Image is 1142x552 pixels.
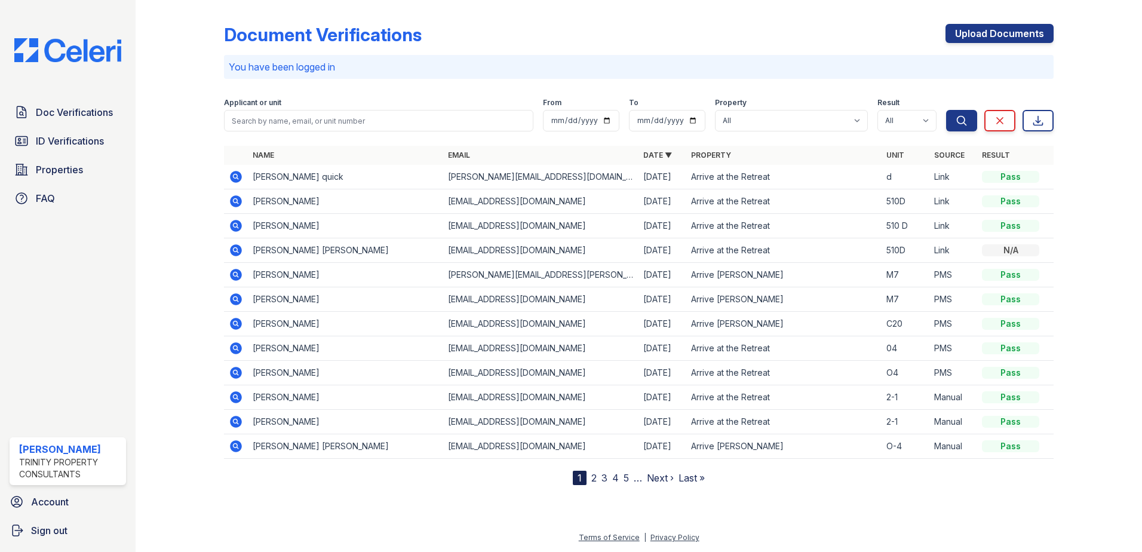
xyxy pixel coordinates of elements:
a: Privacy Policy [650,533,699,542]
a: ID Verifications [10,129,126,153]
div: [PERSON_NAME] [19,442,121,456]
td: [EMAIL_ADDRESS][DOMAIN_NAME] [443,361,638,385]
td: Arrive [PERSON_NAME] [686,263,882,287]
td: Arrive [PERSON_NAME] [686,287,882,312]
img: CE_Logo_Blue-a8612792a0a2168367f1c8372b55b34899dd931a85d93a1a3d3e32e68fde9ad4.png [5,38,131,62]
span: Account [31,495,69,509]
td: O4 [882,361,929,385]
div: Pass [982,318,1039,330]
td: [EMAIL_ADDRESS][DOMAIN_NAME] [443,385,638,410]
td: PMS [929,263,977,287]
div: Pass [982,367,1039,379]
a: Sign out [5,519,131,542]
td: 2-1 [882,385,929,410]
div: Pass [982,195,1039,207]
td: 04 [882,336,929,361]
input: Search by name, email, or unit number [224,110,533,131]
td: [EMAIL_ADDRESS][DOMAIN_NAME] [443,287,638,312]
td: d [882,165,929,189]
td: Arrive [PERSON_NAME] [686,312,882,336]
td: [PERSON_NAME][EMAIL_ADDRESS][DOMAIN_NAME] [443,165,638,189]
a: 4 [612,472,619,484]
td: Link [929,214,977,238]
a: Doc Verifications [10,100,126,124]
p: You have been logged in [229,60,1049,74]
td: [PERSON_NAME] [248,336,443,361]
span: FAQ [36,191,55,206]
td: [DATE] [638,165,686,189]
td: Arrive at the Retreat [686,238,882,263]
td: Manual [929,385,977,410]
span: ID Verifications [36,134,104,148]
td: 2-1 [882,410,929,434]
td: Arrive at the Retreat [686,410,882,434]
a: Source [934,151,965,160]
td: Arrive at the Retreat [686,189,882,214]
td: [DATE] [638,214,686,238]
td: [EMAIL_ADDRESS][DOMAIN_NAME] [443,189,638,214]
a: Upload Documents [945,24,1054,43]
a: Property [691,151,731,160]
td: M7 [882,263,929,287]
div: Pass [982,391,1039,403]
td: [PERSON_NAME] [248,263,443,287]
td: [DATE] [638,189,686,214]
td: [DATE] [638,263,686,287]
td: PMS [929,312,977,336]
td: Arrive at the Retreat [686,361,882,385]
a: Date ▼ [643,151,672,160]
label: To [629,98,638,108]
td: [EMAIL_ADDRESS][DOMAIN_NAME] [443,312,638,336]
label: Result [877,98,900,108]
td: 510D [882,238,929,263]
td: Link [929,189,977,214]
td: [PERSON_NAME][EMAIL_ADDRESS][PERSON_NAME][DOMAIN_NAME] [443,263,638,287]
td: [EMAIL_ADDRESS][DOMAIN_NAME] [443,434,638,459]
td: [DATE] [638,410,686,434]
a: 3 [601,472,607,484]
td: [DATE] [638,312,686,336]
td: 510D [882,189,929,214]
div: | [644,533,646,542]
div: Trinity Property Consultants [19,456,121,480]
a: Name [253,151,274,160]
a: Terms of Service [579,533,640,542]
td: [PERSON_NAME] [248,189,443,214]
div: Pass [982,171,1039,183]
span: … [634,471,642,485]
div: 1 [573,471,587,485]
label: From [543,98,561,108]
td: 510 D [882,214,929,238]
td: [PERSON_NAME] [248,361,443,385]
td: PMS [929,287,977,312]
td: [DATE] [638,434,686,459]
a: 2 [591,472,597,484]
td: [PERSON_NAME] [PERSON_NAME] [248,434,443,459]
td: [PERSON_NAME] [248,287,443,312]
a: Email [448,151,470,160]
td: [DATE] [638,238,686,263]
td: [EMAIL_ADDRESS][DOMAIN_NAME] [443,336,638,361]
div: Pass [982,293,1039,305]
a: Next › [647,472,674,484]
span: Sign out [31,523,67,538]
td: [PERSON_NAME] [248,214,443,238]
div: Pass [982,220,1039,232]
span: Properties [36,162,83,177]
td: [PERSON_NAME] [248,312,443,336]
td: [DATE] [638,361,686,385]
span: Doc Verifications [36,105,113,119]
td: [DATE] [638,385,686,410]
td: O-4 [882,434,929,459]
td: Arrive at the Retreat [686,214,882,238]
td: PMS [929,336,977,361]
a: Account [5,490,131,514]
td: [DATE] [638,336,686,361]
td: [PERSON_NAME] [248,410,443,434]
td: [EMAIL_ADDRESS][DOMAIN_NAME] [443,238,638,263]
td: Arrive [PERSON_NAME] [686,434,882,459]
div: Pass [982,416,1039,428]
td: Arrive at the Retreat [686,336,882,361]
td: [PERSON_NAME] [248,385,443,410]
